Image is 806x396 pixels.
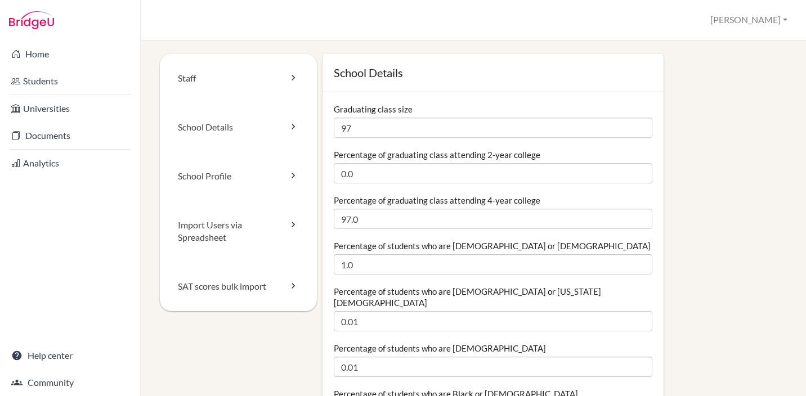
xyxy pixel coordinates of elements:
[160,103,317,152] a: School Details
[334,149,540,160] label: Percentage of graduating class attending 2-year college
[2,43,138,65] a: Home
[705,10,792,30] button: [PERSON_NAME]
[160,262,317,311] a: SAT scores bulk import
[2,97,138,120] a: Universities
[334,343,546,354] label: Percentage of students who are [DEMOGRAPHIC_DATA]
[2,152,138,174] a: Analytics
[160,54,317,103] a: Staff
[2,70,138,92] a: Students
[334,240,651,251] label: Percentage of students who are [DEMOGRAPHIC_DATA] or [DEMOGRAPHIC_DATA]
[160,201,317,263] a: Import Users via Spreadsheet
[334,103,413,115] label: Graduating class size
[9,11,54,29] img: Bridge-U
[160,152,317,201] a: School Profile
[334,195,540,206] label: Percentage of graduating class attending 4-year college
[334,286,653,308] label: Percentage of students who are [DEMOGRAPHIC_DATA] or [US_STATE][DEMOGRAPHIC_DATA]
[2,344,138,367] a: Help center
[334,65,653,80] h1: School Details
[2,371,138,394] a: Community
[2,124,138,147] a: Documents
